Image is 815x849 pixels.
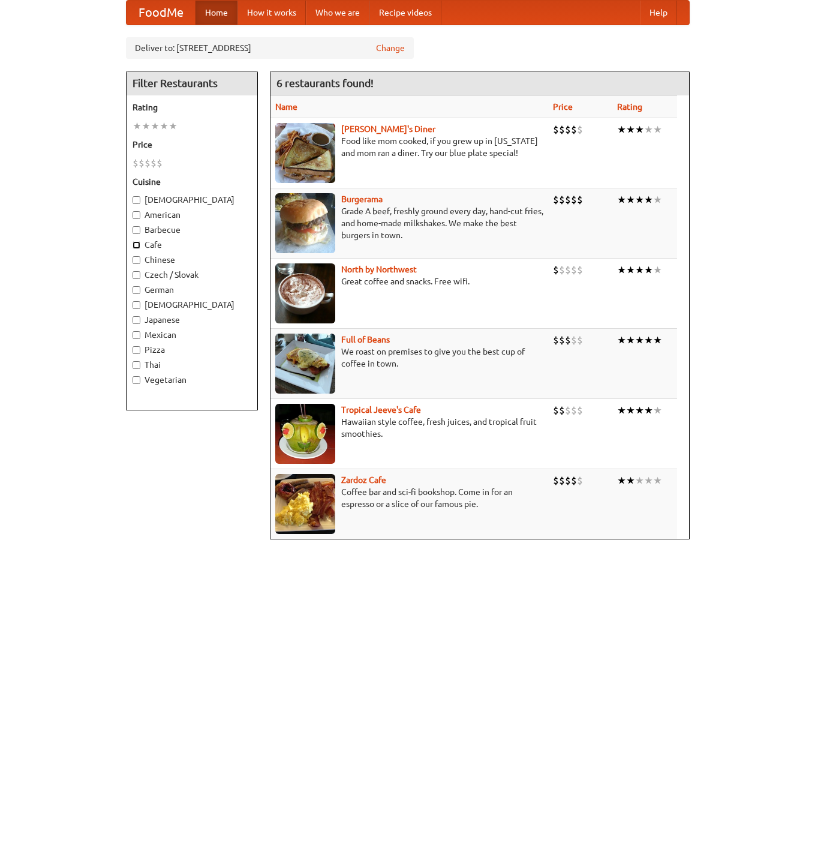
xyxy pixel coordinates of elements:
[275,102,297,112] a: Name
[565,263,571,277] li: $
[275,275,543,287] p: Great coffee and snacks. Free wifi.
[133,224,251,236] label: Barbecue
[275,123,335,183] img: sallys.jpg
[577,404,583,417] li: $
[559,404,565,417] li: $
[626,404,635,417] li: ★
[133,157,139,170] li: $
[617,123,626,136] li: ★
[653,334,662,347] li: ★
[275,334,335,394] img: beans.jpg
[577,474,583,487] li: $
[133,209,251,221] label: American
[553,123,559,136] li: $
[341,335,390,344] a: Full of Beans
[559,474,565,487] li: $
[559,123,565,136] li: $
[142,119,151,133] li: ★
[571,404,577,417] li: $
[275,205,543,241] p: Grade A beef, freshly ground every day, hand-cut fries, and home-made milkshakes. We make the bes...
[160,119,169,133] li: ★
[369,1,441,25] a: Recipe videos
[571,263,577,277] li: $
[577,193,583,206] li: $
[341,194,383,204] b: Burgerama
[653,404,662,417] li: ★
[133,331,140,339] input: Mexican
[275,474,335,534] img: zardoz.jpg
[553,102,573,112] a: Price
[133,316,140,324] input: Japanese
[133,359,251,371] label: Thai
[626,193,635,206] li: ★
[571,334,577,347] li: $
[644,193,653,206] li: ★
[553,334,559,347] li: $
[133,254,251,266] label: Chinese
[133,194,251,206] label: [DEMOGRAPHIC_DATA]
[133,241,140,249] input: Cafe
[577,263,583,277] li: $
[559,334,565,347] li: $
[139,157,145,170] li: $
[617,334,626,347] li: ★
[275,416,543,440] p: Hawaiian style coffee, fresh juices, and tropical fruit smoothies.
[577,334,583,347] li: $
[133,374,251,386] label: Vegetarian
[644,404,653,417] li: ★
[133,269,251,281] label: Czech / Slovak
[126,37,414,59] div: Deliver to: [STREET_ADDRESS]
[565,193,571,206] li: $
[196,1,237,25] a: Home
[617,193,626,206] li: ★
[617,102,642,112] a: Rating
[341,124,435,134] a: [PERSON_NAME]'s Diner
[151,119,160,133] li: ★
[275,263,335,323] img: north.jpg
[565,334,571,347] li: $
[133,314,251,326] label: Japanese
[133,299,251,311] label: [DEMOGRAPHIC_DATA]
[644,263,653,277] li: ★
[644,474,653,487] li: ★
[133,226,140,234] input: Barbecue
[133,344,251,356] label: Pizza
[133,211,140,219] input: American
[341,405,421,415] a: Tropical Jeeve's Cafe
[653,193,662,206] li: ★
[635,404,644,417] li: ★
[133,271,140,279] input: Czech / Slovak
[306,1,369,25] a: Who we are
[553,404,559,417] li: $
[571,474,577,487] li: $
[133,301,140,309] input: [DEMOGRAPHIC_DATA]
[133,361,140,369] input: Thai
[341,265,417,274] a: North by Northwest
[626,334,635,347] li: ★
[653,263,662,277] li: ★
[275,193,335,253] img: burgerama.jpg
[133,256,140,264] input: Chinese
[133,101,251,113] h5: Rating
[559,193,565,206] li: $
[635,474,644,487] li: ★
[145,157,151,170] li: $
[571,123,577,136] li: $
[577,123,583,136] li: $
[653,474,662,487] li: ★
[565,123,571,136] li: $
[127,71,257,95] h4: Filter Restaurants
[553,193,559,206] li: $
[275,404,335,464] img: jeeves.jpg
[635,123,644,136] li: ★
[341,475,386,485] a: Zardoz Cafe
[133,176,251,188] h5: Cuisine
[133,239,251,251] label: Cafe
[635,193,644,206] li: ★
[275,346,543,370] p: We roast on premises to give you the best cup of coffee in town.
[617,263,626,277] li: ★
[133,286,140,294] input: German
